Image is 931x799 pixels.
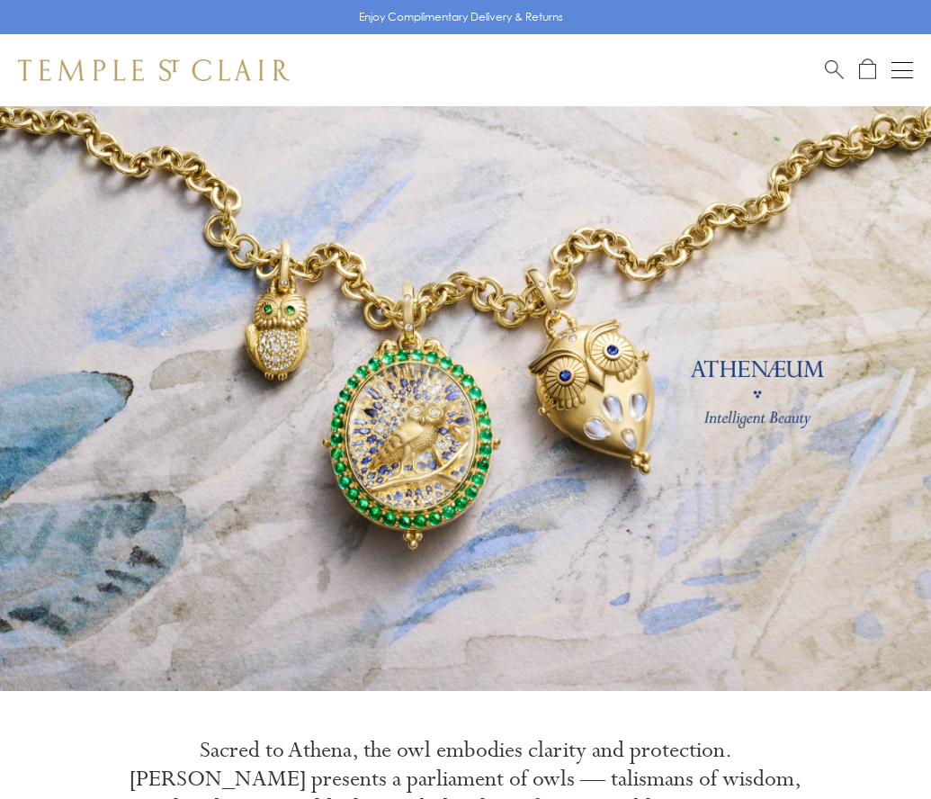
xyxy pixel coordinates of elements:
a: Search [825,58,844,81]
img: Temple St. Clair [18,59,290,81]
p: Enjoy Complimentary Delivery & Returns [359,8,563,26]
button: Open navigation [891,59,913,81]
a: Open Shopping Bag [859,58,876,81]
